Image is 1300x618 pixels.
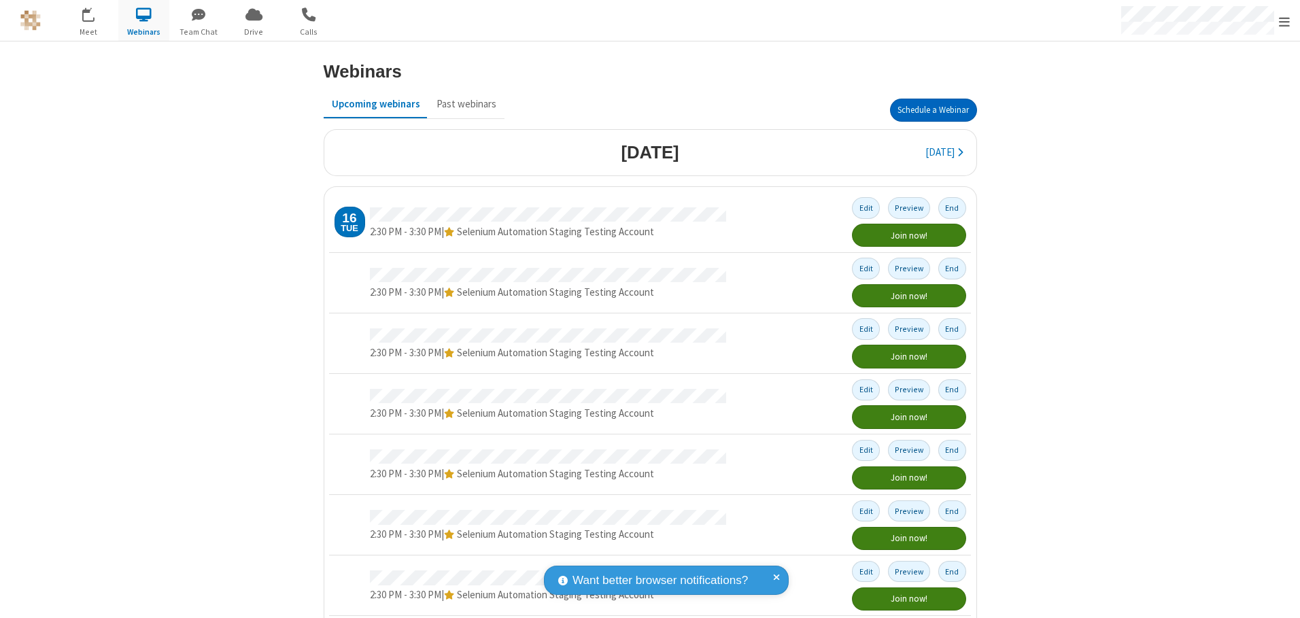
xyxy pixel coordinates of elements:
div: | [370,406,726,422]
button: Preview [888,258,931,279]
button: Past webinars [428,91,504,117]
button: Join now! [852,466,965,490]
button: Preview [888,561,931,582]
span: Selenium Automation Staging Testing Account [457,225,654,238]
button: Schedule a Webinar [890,99,977,122]
button: End [938,561,966,582]
span: 2:30 PM - 3:30 PM [370,225,441,238]
button: Preview [888,440,931,461]
span: 2:30 PM - 3:30 PM [370,528,441,540]
button: Join now! [852,224,965,247]
div: | [370,527,726,543]
button: Edit [852,500,880,521]
span: Selenium Automation Staging Testing Account [457,588,654,601]
button: End [938,500,966,521]
span: 2:30 PM - 3:30 PM [370,286,441,298]
span: Selenium Automation Staging Testing Account [457,286,654,298]
span: Selenium Automation Staging Testing Account [457,407,654,419]
span: Meet [63,26,114,38]
h3: Webinars [324,62,402,81]
button: End [938,440,966,461]
button: Preview [888,500,931,521]
div: Tuesday, September 16, 2025 2:30 PM [335,207,365,237]
span: Drive [228,26,279,38]
div: | [370,587,726,603]
button: Edit [852,258,880,279]
span: Selenium Automation Staging Testing Account [457,528,654,540]
span: [DATE] [925,145,955,158]
button: End [938,258,966,279]
span: 2:30 PM - 3:30 PM [370,588,441,601]
div: Tue [341,224,358,233]
div: | [370,345,726,361]
span: Want better browser notifications? [572,572,748,589]
span: Webinars [118,26,169,38]
div: | [370,224,726,240]
div: 22 [90,7,102,18]
button: Edit [852,440,880,461]
button: [DATE] [917,140,971,166]
span: Team Chat [173,26,224,38]
button: End [938,197,966,218]
span: Selenium Automation Staging Testing Account [457,467,654,480]
button: Preview [888,197,931,218]
button: End [938,318,966,339]
button: Preview [888,379,931,400]
span: 2:30 PM - 3:30 PM [370,467,441,480]
button: Upcoming webinars [324,91,428,117]
button: Join now! [852,284,965,307]
h3: [DATE] [621,143,679,162]
div: | [370,466,726,482]
button: Join now! [852,345,965,368]
button: End [938,379,966,400]
button: Edit [852,197,880,218]
button: Preview [888,318,931,339]
span: Calls [284,26,335,38]
span: 2:30 PM - 3:30 PM [370,346,441,359]
button: Join now! [852,587,965,611]
button: Edit [852,318,880,339]
span: Selenium Automation Staging Testing Account [457,346,654,359]
button: Edit [852,561,880,582]
span: 2:30 PM - 3:30 PM [370,407,441,419]
button: Join now! [852,405,965,428]
button: Edit [852,379,880,400]
div: 16 [342,211,356,224]
div: | [370,285,726,301]
button: Join now! [852,527,965,550]
img: QA Selenium DO NOT DELETE OR CHANGE [20,10,41,31]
